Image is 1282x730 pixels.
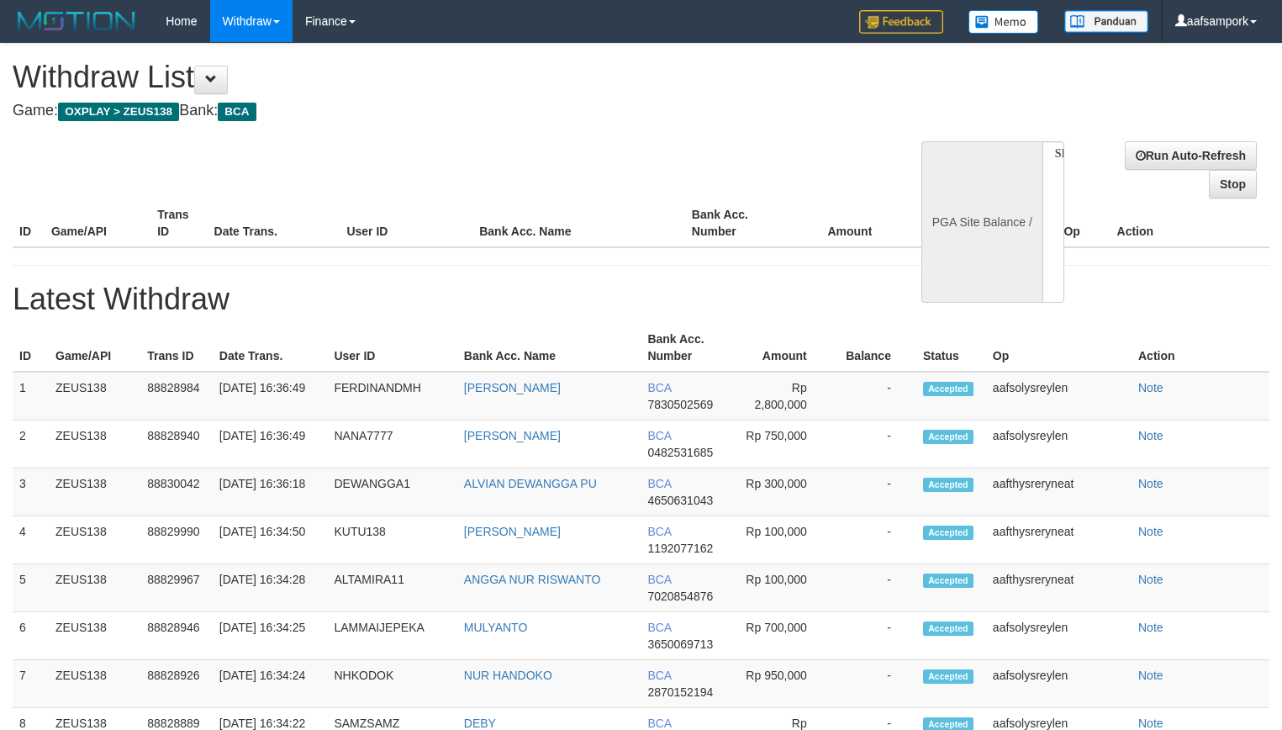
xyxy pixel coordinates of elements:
[923,574,973,588] span: Accepted
[832,564,916,612] td: -
[13,103,838,119] h4: Game: Bank:
[1138,381,1163,394] a: Note
[49,564,140,612] td: ZEUS138
[1125,141,1257,170] a: Run Auto-Refresh
[923,430,973,444] span: Accepted
[58,103,179,121] span: OXPLAY > ZEUS138
[647,477,671,490] span: BCA
[647,494,713,507] span: 4650631043
[1138,621,1163,634] a: Note
[923,622,973,636] span: Accepted
[13,283,1269,316] h1: Latest Withdraw
[832,372,916,421] td: -
[1057,199,1110,247] th: Op
[986,564,1132,612] td: aafthysreryneat
[986,468,1132,516] td: aafthysreryneat
[647,525,671,538] span: BCA
[213,372,328,421] td: [DATE] 16:36:49
[647,446,713,459] span: 0482531685
[13,8,140,34] img: MOTION_logo.png
[49,468,140,516] td: ZEUS138
[140,372,213,421] td: 88828984
[733,324,832,372] th: Amount
[1064,10,1148,33] img: panduan.png
[733,372,832,421] td: Rp 2,800,000
[13,324,49,372] th: ID
[327,468,456,516] td: DEWANGGA1
[464,621,527,634] a: MULYANTO
[150,199,207,247] th: Trans ID
[213,564,328,612] td: [DATE] 16:34:28
[208,199,340,247] th: Date Trans.
[140,421,213,468] td: 88828940
[13,61,838,94] h1: Withdraw List
[1111,199,1269,247] th: Action
[1138,573,1163,586] a: Note
[49,372,140,421] td: ZEUS138
[464,477,597,490] a: ALVIAN DEWANGGA PU
[859,10,943,34] img: Feedback.jpg
[832,612,916,660] td: -
[641,324,732,372] th: Bank Acc. Number
[733,468,832,516] td: Rp 300,000
[213,324,328,372] th: Date Trans.
[1132,324,1269,372] th: Action
[832,324,916,372] th: Balance
[1138,717,1163,730] a: Note
[986,372,1132,421] td: aafsolysreylen
[464,429,561,442] a: [PERSON_NAME]
[832,516,916,564] td: -
[13,516,49,564] td: 4
[49,612,140,660] td: ZEUS138
[464,525,561,538] a: [PERSON_NAME]
[921,141,1042,303] div: PGA Site Balance /
[647,669,671,682] span: BCA
[49,516,140,564] td: ZEUS138
[647,429,671,442] span: BCA
[647,398,713,411] span: 7830502569
[327,421,456,468] td: NANA7777
[13,612,49,660] td: 6
[986,421,1132,468] td: aafsolysreylen
[968,10,1039,34] img: Button%20Memo.svg
[140,516,213,564] td: 88829990
[49,660,140,708] td: ZEUS138
[13,468,49,516] td: 3
[923,478,973,492] span: Accepted
[213,612,328,660] td: [DATE] 16:34:25
[1138,429,1163,442] a: Note
[897,199,994,247] th: Balance
[733,612,832,660] td: Rp 700,000
[457,324,641,372] th: Bank Acc. Name
[140,660,213,708] td: 88828926
[213,660,328,708] td: [DATE] 16:34:24
[986,660,1132,708] td: aafsolysreylen
[647,381,671,394] span: BCA
[647,573,671,586] span: BCA
[791,199,897,247] th: Amount
[733,516,832,564] td: Rp 100,000
[13,564,49,612] td: 5
[464,573,601,586] a: ANGGA NUR RISWANTO
[647,542,713,555] span: 1192077162
[464,381,561,394] a: [PERSON_NAME]
[49,421,140,468] td: ZEUS138
[13,421,49,468] td: 2
[140,324,213,372] th: Trans ID
[733,421,832,468] td: Rp 750,000
[140,468,213,516] td: 88830042
[923,382,973,396] span: Accepted
[13,372,49,421] td: 1
[986,612,1132,660] td: aafsolysreylen
[832,421,916,468] td: -
[327,612,456,660] td: LAMMAIJEPEKA
[1138,477,1163,490] a: Note
[13,199,45,247] th: ID
[464,669,552,682] a: NUR HANDOKO
[213,421,328,468] td: [DATE] 16:36:49
[213,468,328,516] td: [DATE] 16:36:18
[647,590,713,603] span: 7020854876
[647,637,713,651] span: 3650069713
[327,660,456,708] td: NHKODOK
[923,526,973,540] span: Accepted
